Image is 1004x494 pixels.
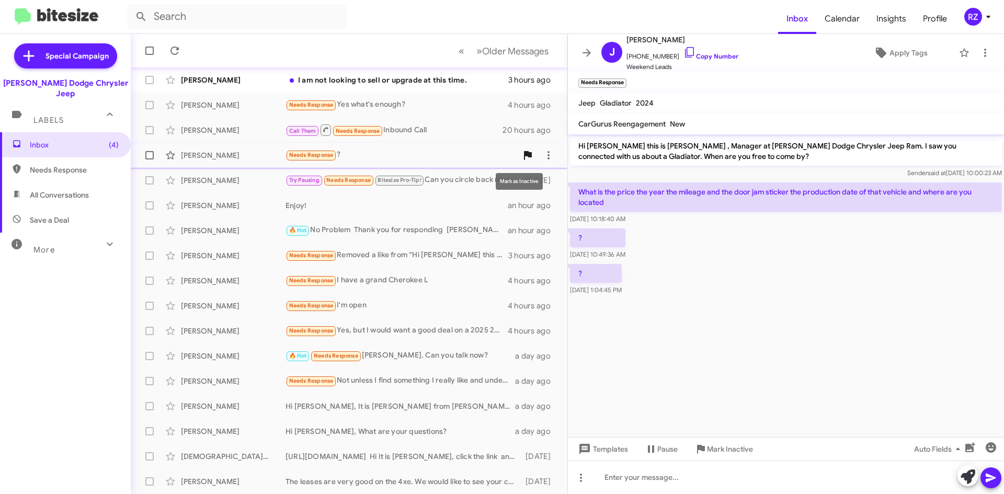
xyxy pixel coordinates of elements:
[907,169,1002,177] span: Sender [DATE] 10:00:23 AM
[181,376,286,386] div: [PERSON_NAME]
[286,224,508,236] div: No Problem Thank you for responding [PERSON_NAME]
[503,125,559,135] div: 20 hours ago
[181,351,286,361] div: [PERSON_NAME]
[515,376,559,386] div: a day ago
[578,78,626,88] small: Needs Response
[568,440,636,458] button: Templates
[289,277,334,284] span: Needs Response
[286,123,503,136] div: Inbound Call
[286,325,508,337] div: Yes, but I would want a good deal on a 2025 2500
[45,51,109,61] span: Special Campaign
[286,149,517,161] div: ?
[181,75,286,85] div: [PERSON_NAME]
[508,225,559,236] div: an hour ago
[915,4,955,34] a: Profile
[181,426,286,436] div: [PERSON_NAME]
[570,250,625,258] span: [DATE] 10:49:36 AM
[683,52,738,60] a: Copy Number
[289,377,334,384] span: Needs Response
[778,4,816,34] a: Inbox
[570,264,622,283] p: ?
[476,44,482,58] span: »
[600,98,632,108] span: Gladiator
[30,140,119,150] span: Inbox
[578,98,596,108] span: Jeep
[657,440,678,458] span: Pause
[508,250,559,261] div: 3 hours ago
[515,426,559,436] div: a day ago
[286,375,515,387] div: Not unless I find something I really like and understand my best case finance options. I don't tr...
[670,119,685,129] span: New
[181,275,286,286] div: [PERSON_NAME]
[520,451,559,462] div: [DATE]
[964,8,982,26] div: RZ
[636,98,654,108] span: 2024
[906,440,973,458] button: Auto Fields
[289,352,307,359] span: 🔥 Hot
[570,136,1002,166] p: Hi [PERSON_NAME] this is [PERSON_NAME] , Manager at [PERSON_NAME] Dodge Chrysler Jeep Ram. I saw ...
[286,249,508,261] div: Removed a like from “Hi [PERSON_NAME] this is [PERSON_NAME] , Manager at [PERSON_NAME] Dodge Chry...
[570,228,625,247] p: ?
[378,177,421,183] span: Bitesize Pro-Tip!
[452,40,471,62] button: Previous
[286,300,508,312] div: I'm open
[289,302,334,309] span: Needs Response
[181,401,286,411] div: [PERSON_NAME]
[626,62,738,72] span: Weekend Leads
[289,177,320,183] span: Try Pausing
[30,165,119,175] span: Needs Response
[578,119,666,129] span: CarGurus Reengagement
[181,301,286,311] div: [PERSON_NAME]
[127,4,346,29] input: Search
[109,140,119,150] span: (4)
[289,227,307,234] span: 🔥 Hot
[289,101,334,108] span: Needs Response
[30,190,89,200] span: All Conversations
[181,125,286,135] div: [PERSON_NAME]
[515,351,559,361] div: a day ago
[181,225,286,236] div: [PERSON_NAME]
[868,4,915,34] a: Insights
[181,476,286,487] div: [PERSON_NAME]
[181,150,286,160] div: [PERSON_NAME]
[520,476,559,487] div: [DATE]
[286,350,515,362] div: [PERSON_NAME]. Can you talk now?
[707,440,753,458] span: Mark Inactive
[181,451,286,462] div: [DEMOGRAPHIC_DATA][PERSON_NAME]
[686,440,761,458] button: Mark Inactive
[496,173,543,190] div: Mark as Inactive
[286,274,508,286] div: I have a grand Cherokee L
[289,252,334,259] span: Needs Response
[286,451,520,462] div: [URL][DOMAIN_NAME] Hi It is [PERSON_NAME], click the link and then let me know if you like this o...
[289,327,334,334] span: Needs Response
[816,4,868,34] a: Calendar
[914,440,964,458] span: Auto Fields
[326,177,371,183] span: Needs Response
[570,182,1002,212] p: What is the price the year the mileage and the door jam sticker the production date of that vehic...
[470,40,555,62] button: Next
[286,401,515,411] div: Hi [PERSON_NAME], It is [PERSON_NAME] from [PERSON_NAME] on the Pacifica. Would you like to come ...
[508,100,559,110] div: 4 hours ago
[289,152,334,158] span: Needs Response
[33,116,64,125] span: Labels
[459,44,464,58] span: «
[847,43,954,62] button: Apply Tags
[570,215,625,223] span: [DATE] 10:18:40 AM
[286,75,508,85] div: I am not looking to sell or upgrade at this time.
[889,43,928,62] span: Apply Tags
[286,426,515,436] div: Hi [PERSON_NAME], What are your questions?
[508,75,559,85] div: 3 hours ago
[314,352,358,359] span: Needs Response
[508,200,559,211] div: an hour ago
[570,286,622,294] span: [DATE] 1:04:45 PM
[508,301,559,311] div: 4 hours ago
[626,46,738,62] span: [PHONE_NUMBER]
[181,250,286,261] div: [PERSON_NAME]
[33,245,55,255] span: More
[955,8,992,26] button: RZ
[181,175,286,186] div: [PERSON_NAME]
[576,440,628,458] span: Templates
[286,99,508,111] div: Yes what's enough?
